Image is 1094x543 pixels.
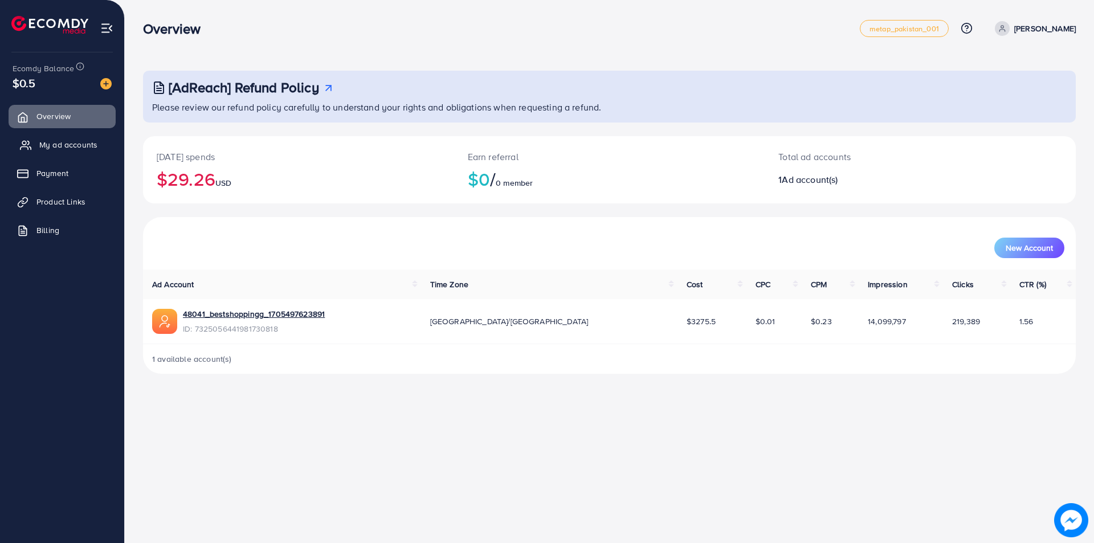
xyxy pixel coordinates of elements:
span: Time Zone [430,279,468,290]
img: ic-ads-acc.e4c84228.svg [152,309,177,334]
span: $0.23 [811,316,832,327]
p: Total ad accounts [778,150,984,164]
img: image [100,78,112,89]
p: [PERSON_NAME] [1014,22,1076,35]
a: Payment [9,162,116,185]
span: 14,099,797 [868,316,906,327]
span: $0.5 [11,74,36,93]
span: 1.56 [1019,316,1034,327]
span: Ad Account [152,279,194,290]
span: Product Links [36,196,85,207]
h3: Overview [143,21,210,37]
span: My ad accounts [39,139,97,150]
span: Payment [36,168,68,179]
span: 0 member [496,177,533,189]
span: CPM [811,279,827,290]
p: [DATE] spends [157,150,440,164]
span: CTR (%) [1019,279,1046,290]
img: logo [11,16,88,34]
span: 219,389 [952,316,980,327]
h3: [AdReach] Refund Policy [169,79,319,96]
span: USD [215,177,231,189]
span: [GEOGRAPHIC_DATA]/[GEOGRAPHIC_DATA] [430,316,589,327]
span: 1 available account(s) [152,353,232,365]
button: New Account [994,238,1064,258]
span: Billing [36,224,59,236]
span: CPC [756,279,770,290]
span: $3275.5 [687,316,716,327]
span: Cost [687,279,703,290]
span: $0.01 [756,316,775,327]
span: Clicks [952,279,974,290]
h2: 1 [778,174,984,185]
a: My ad accounts [9,133,116,156]
span: Ecomdy Balance [13,63,74,74]
p: Please review our refund policy carefully to understand your rights and obligations when requesti... [152,100,1069,114]
a: 48041_bestshoppingg_1705497623891 [183,308,325,320]
span: Overview [36,111,71,122]
span: metap_pakistan_001 [870,25,939,32]
span: Impression [868,279,908,290]
h2: $29.26 [157,168,440,190]
a: Overview [9,105,116,128]
img: menu [100,22,113,35]
span: Ad account(s) [782,173,838,186]
span: New Account [1006,244,1053,252]
a: Product Links [9,190,116,213]
h2: $0 [468,168,752,190]
a: metap_pakistan_001 [860,20,949,37]
a: [PERSON_NAME] [990,21,1076,36]
span: ID: 7325056441981730818 [183,323,325,334]
span: / [490,166,496,192]
a: Billing [9,219,116,242]
img: image [1054,503,1088,537]
p: Earn referral [468,150,752,164]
